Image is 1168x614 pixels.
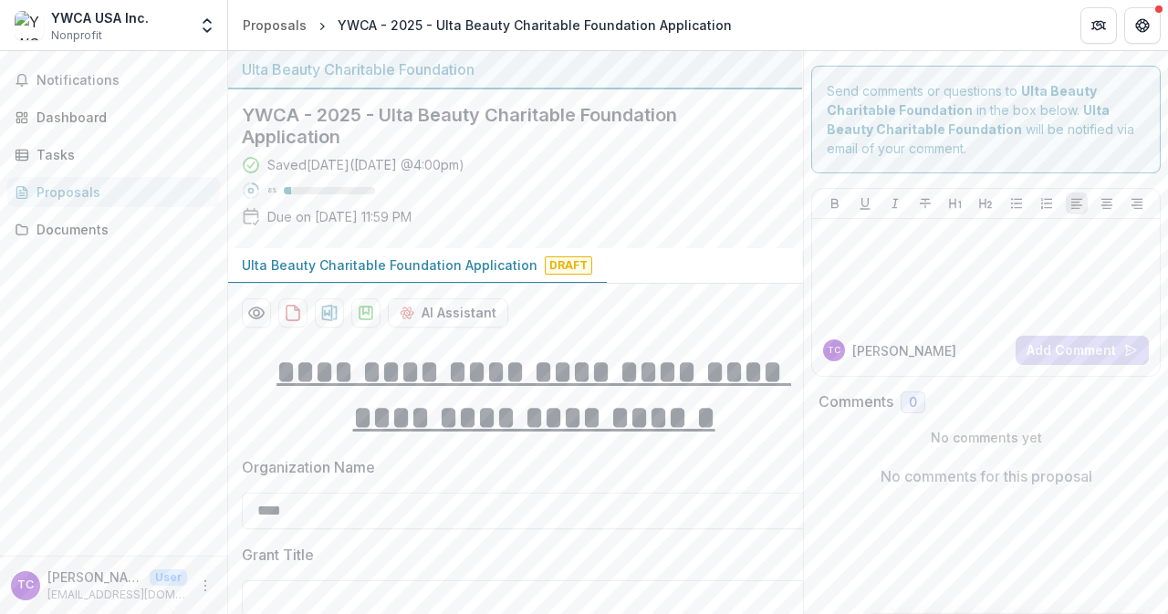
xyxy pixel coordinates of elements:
a: Proposals [235,12,314,38]
div: Ulta Beauty Charitable Foundation [242,58,787,80]
p: Organization Name [242,456,375,478]
div: Documents [36,220,205,239]
button: Add Comment [1016,336,1149,365]
h2: Comments [819,393,893,411]
a: Tasks [7,140,220,170]
button: Align Left [1066,193,1088,214]
h2: YWCA - 2025 - Ulta Beauty Charitable Foundation Application [242,104,758,148]
span: Notifications [36,73,213,88]
p: Due on [DATE] 11:59 PM [267,207,412,226]
button: More [194,575,216,597]
button: download-proposal [278,298,308,328]
span: Draft [545,256,592,275]
div: YWCA - 2025 - Ulta Beauty Charitable Foundation Application [338,16,732,35]
div: Taylor Conner [17,579,34,591]
a: Proposals [7,177,220,207]
p: [PERSON_NAME] [852,341,956,360]
button: download-proposal [315,298,344,328]
button: Notifications [7,66,220,95]
button: Heading 1 [944,193,966,214]
p: No comments for this proposal [881,465,1092,487]
p: [EMAIL_ADDRESS][DOMAIN_NAME] [47,587,187,603]
p: User [150,569,187,586]
div: YWCA USA Inc. [51,8,149,27]
button: Bullet List [1006,193,1027,214]
div: Proposals [243,16,307,35]
a: Dashboard [7,102,220,132]
a: Documents [7,214,220,245]
span: 0 [909,395,917,411]
button: Open entity switcher [194,7,220,44]
p: No comments yet [819,428,1153,447]
button: Preview 0717063f-e323-423e-a371-a33b97b770c2-0.pdf [242,298,271,328]
button: Strike [914,193,936,214]
p: Ulta Beauty Charitable Foundation Application [242,255,537,275]
button: Get Help [1124,7,1161,44]
p: [PERSON_NAME] [47,567,142,587]
nav: breadcrumb [235,12,739,38]
div: Dashboard [36,108,205,127]
div: Proposals [36,182,205,202]
button: Underline [854,193,876,214]
div: Send comments or questions to in the box below. will be notified via email of your comment. [811,66,1161,173]
div: Taylor Conner [828,346,840,355]
button: Italicize [884,193,906,214]
p: 8 % [267,184,276,197]
button: Align Center [1096,193,1118,214]
button: Partners [1080,7,1117,44]
div: Tasks [36,145,205,164]
div: Saved [DATE] ( [DATE] @ 4:00pm ) [267,155,464,174]
span: Nonprofit [51,27,102,44]
button: Bold [824,193,846,214]
img: YWCA USA Inc. [15,11,44,40]
button: Ordered List [1036,193,1058,214]
button: AI Assistant [388,298,508,328]
button: Heading 2 [975,193,996,214]
button: download-proposal [351,298,381,328]
p: Grant Title [242,544,314,566]
button: Align Right [1126,193,1148,214]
